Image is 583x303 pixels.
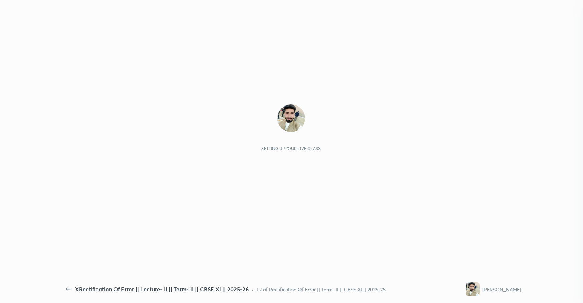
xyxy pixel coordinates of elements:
img: fc0a0bd67a3b477f9557aca4a29aa0ad.19086291_AOh14GgchNdmiCeYbMdxktaSN3Z4iXMjfHK5yk43KqG_6w%3Ds96-c [466,282,480,296]
div: • [251,286,254,293]
div: [PERSON_NAME] [482,286,521,293]
img: fc0a0bd67a3b477f9557aca4a29aa0ad.19086291_AOh14GgchNdmiCeYbMdxktaSN3Z4iXMjfHK5yk43KqG_6w%3Ds96-c [277,104,305,132]
div: XRectification Of Error || Lecture- II || Term- II || CBSE XI || 2025-26 [75,285,249,293]
div: L2 of Rectification Of Error || Term- II || CBSE XI || 2025-26 [257,286,386,293]
div: Setting up your live class [261,146,321,151]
